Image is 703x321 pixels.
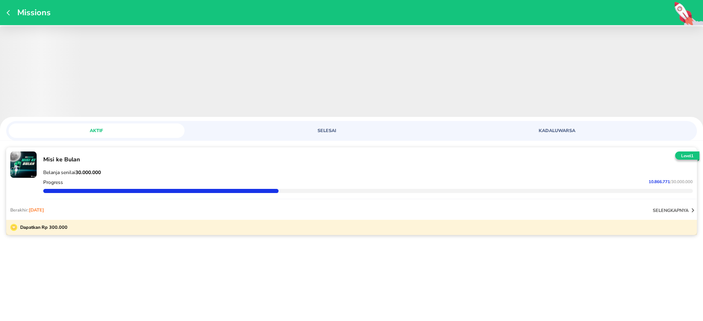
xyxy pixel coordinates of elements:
span: / 30.000.000 [670,179,693,185]
p: Missions [13,7,51,18]
p: Berakhir: [10,207,44,213]
span: [DATE] [29,207,44,213]
span: Belanja senilai [43,169,101,176]
span: SELESAI [244,128,410,134]
a: AKTIF [9,123,234,138]
p: Progress [43,179,63,186]
span: 10.866.771 [649,179,670,185]
span: KADALUWARSA [474,128,640,134]
p: selengkapnya [653,207,689,214]
p: Level 1 [673,153,701,159]
span: AKTIF [14,128,180,134]
strong: 30.000.000 [75,169,101,176]
a: SELESAI [239,123,464,138]
a: KADALUWARSA [469,123,694,138]
button: selengkapnya [653,206,697,214]
img: mission-21517 [10,151,37,178]
p: Dapatkan Rp 300.000 [17,224,68,231]
p: Misi ke Bulan [43,156,693,163]
div: loyalty mission tabs [6,121,697,138]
